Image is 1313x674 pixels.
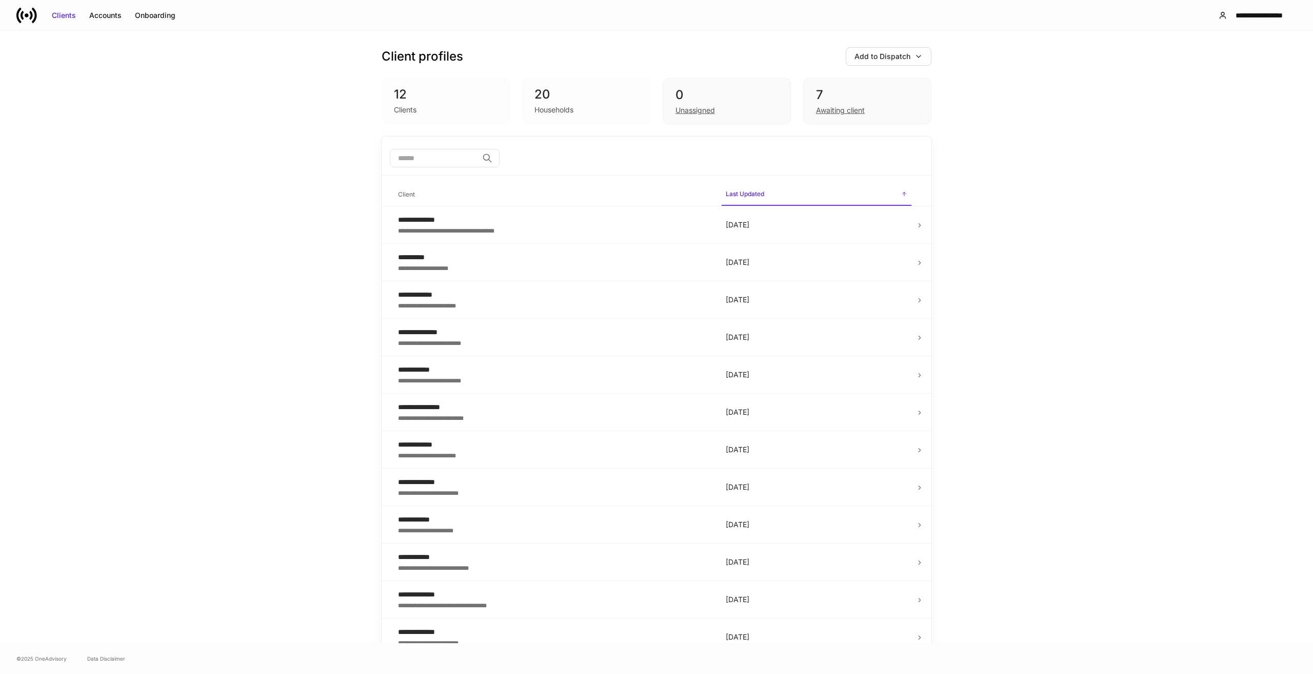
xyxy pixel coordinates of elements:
a: Data Disclaimer [87,654,125,663]
div: 7Awaiting client [803,78,931,124]
div: 0Unassigned [663,78,791,124]
div: 20 [534,86,638,103]
h6: Last Updated [726,189,764,199]
div: Awaiting client [816,105,865,115]
p: [DATE] [726,295,907,305]
button: Onboarding [128,7,182,24]
p: [DATE] [726,632,907,642]
div: Onboarding [135,10,175,21]
p: [DATE] [726,407,907,417]
div: 12 [394,86,498,103]
span: © 2025 OneAdvisory [16,654,67,663]
div: Households [534,105,573,115]
span: Client [394,184,713,205]
h3: Client profiles [382,48,463,65]
button: Accounts [83,7,128,24]
p: [DATE] [726,220,907,230]
p: [DATE] [726,482,907,492]
button: Add to Dispatch [846,47,931,66]
div: 0 [675,87,778,103]
p: [DATE] [726,332,907,342]
p: [DATE] [726,557,907,567]
div: Clients [394,105,416,115]
p: [DATE] [726,519,907,530]
div: Clients [52,10,76,21]
div: Accounts [89,10,122,21]
h6: Client [398,189,415,199]
div: 7 [816,87,919,103]
p: [DATE] [726,594,907,605]
div: Unassigned [675,105,715,115]
span: Last Updated [722,184,911,206]
p: [DATE] [726,370,907,380]
p: [DATE] [726,445,907,455]
button: Clients [45,7,83,24]
p: [DATE] [726,257,907,267]
div: Add to Dispatch [854,51,910,62]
